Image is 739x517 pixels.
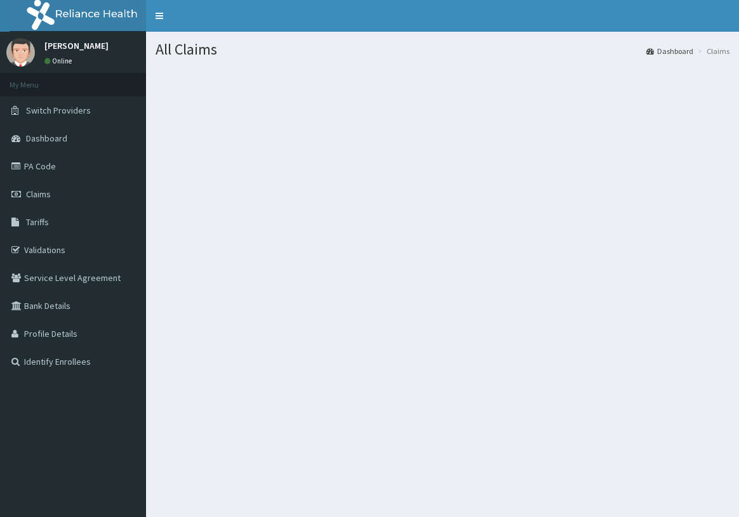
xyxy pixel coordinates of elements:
span: Switch Providers [26,105,91,116]
p: [PERSON_NAME] [44,41,109,50]
h1: All Claims [156,41,729,58]
span: Dashboard [26,133,67,144]
span: Tariffs [26,216,49,228]
span: Claims [26,188,51,200]
img: User Image [6,38,35,67]
a: Dashboard [646,46,693,56]
a: Online [44,56,75,65]
li: Claims [695,46,729,56]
